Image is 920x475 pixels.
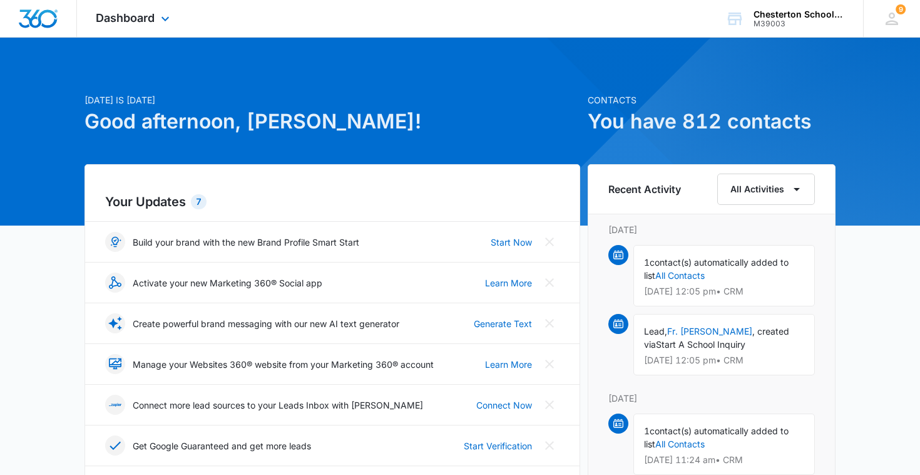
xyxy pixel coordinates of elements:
[608,392,815,405] p: [DATE]
[896,4,906,14] div: notifications count
[539,273,560,293] button: Close
[717,174,815,205] button: All Activities
[539,354,560,374] button: Close
[644,326,667,337] span: Lead,
[133,236,359,249] p: Build your brand with the new Brand Profile Smart Start
[539,232,560,252] button: Close
[896,4,906,14] span: 9
[608,223,815,236] p: [DATE]
[644,356,804,365] p: [DATE] 12:05 pm • CRM
[644,425,650,436] span: 1
[491,236,532,249] a: Start Now
[667,326,752,337] a: Fr. [PERSON_NAME]
[133,358,434,371] p: Manage your Websites 360® website from your Marketing 360® account
[754,9,845,19] div: account name
[588,93,836,107] p: Contacts
[588,107,836,137] h1: You have 812 contacts
[655,270,705,281] a: All Contacts
[474,317,532,330] a: Generate Text
[133,276,322,290] p: Activate your new Marketing 360® Social app
[191,194,207,209] div: 7
[644,456,804,464] p: [DATE] 11:24 am • CRM
[485,358,532,371] a: Learn More
[105,192,560,211] h2: Your Updates
[133,399,423,412] p: Connect more lead sources to your Leads Inbox with [PERSON_NAME]
[656,339,745,350] span: Start A School Inquiry
[644,257,789,281] span: contact(s) automatically added to list
[644,287,804,296] p: [DATE] 12:05 pm • CRM
[464,439,532,452] a: Start Verification
[754,19,845,28] div: account id
[539,436,560,456] button: Close
[133,317,399,330] p: Create powerful brand messaging with our new AI text generator
[608,182,681,197] h6: Recent Activity
[644,257,650,268] span: 1
[96,11,155,24] span: Dashboard
[539,313,560,333] button: Close
[476,399,532,412] a: Connect Now
[485,276,532,290] a: Learn More
[84,107,580,137] h1: Good afternoon, [PERSON_NAME]!
[84,93,580,107] p: [DATE] is [DATE]
[133,439,311,452] p: Get Google Guaranteed and get more leads
[655,439,705,449] a: All Contacts
[644,425,789,449] span: contact(s) automatically added to list
[539,395,560,415] button: Close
